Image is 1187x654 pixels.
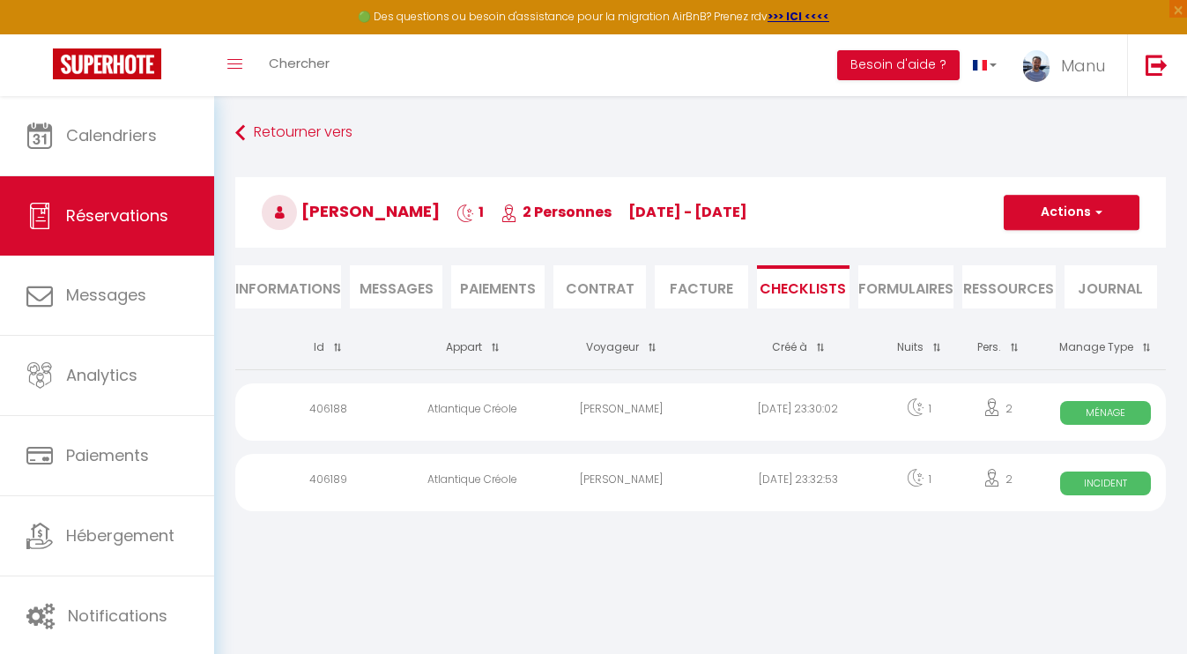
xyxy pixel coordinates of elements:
[1004,195,1139,230] button: Actions
[1146,54,1168,76] img: logout
[837,50,960,80] button: Besoin d'aide ?
[768,9,829,24] a: >>> ICI <<<<
[53,48,161,79] img: Super Booking
[269,54,330,72] span: Chercher
[66,364,137,386] span: Analytics
[66,444,149,466] span: Paiements
[256,34,343,96] a: Chercher
[66,284,146,306] span: Messages
[1061,55,1105,77] span: Manu
[66,204,168,227] span: Réservations
[66,524,174,546] span: Hébergement
[66,124,157,146] span: Calendriers
[1010,34,1127,96] a: ... Manu
[68,605,167,627] span: Notifications
[1023,50,1050,82] img: ...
